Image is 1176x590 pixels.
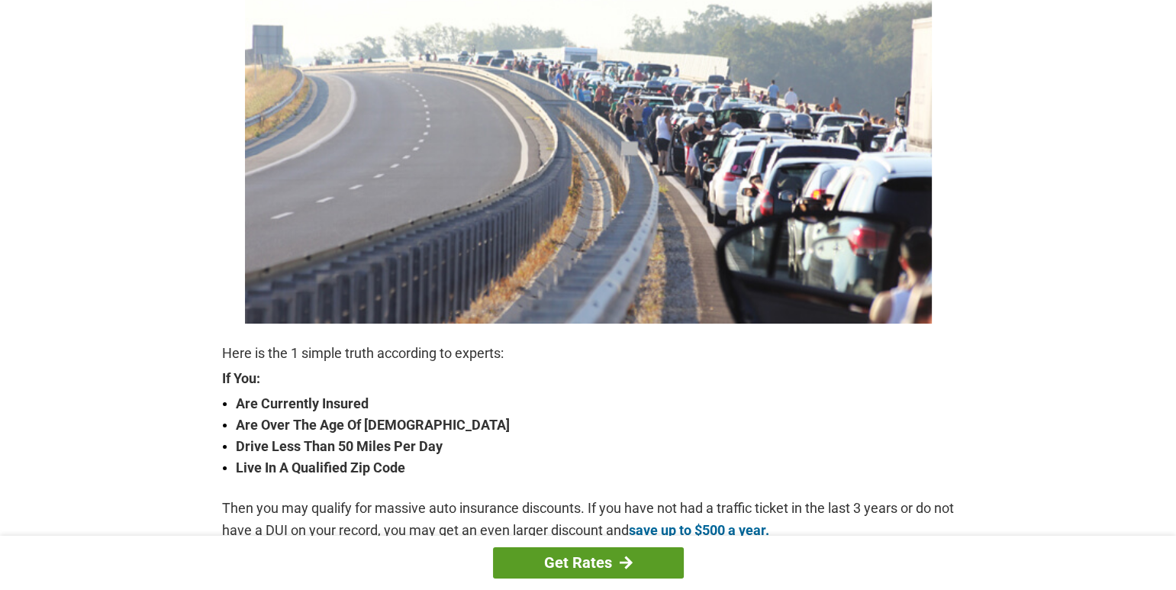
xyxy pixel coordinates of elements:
p: Here is the 1 simple truth according to experts: [222,343,955,364]
strong: Are Currently Insured [236,393,955,414]
strong: Live In A Qualified Zip Code [236,457,955,479]
p: Then you may qualify for massive auto insurance discounts. If you have not had a traffic ticket i... [222,498,955,540]
strong: Are Over The Age Of [DEMOGRAPHIC_DATA] [236,414,955,436]
strong: If You: [222,372,955,385]
a: Get Rates [493,547,684,579]
strong: Drive Less Than 50 Miles Per Day [236,436,955,457]
a: save up to $500 a year. [629,522,769,538]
